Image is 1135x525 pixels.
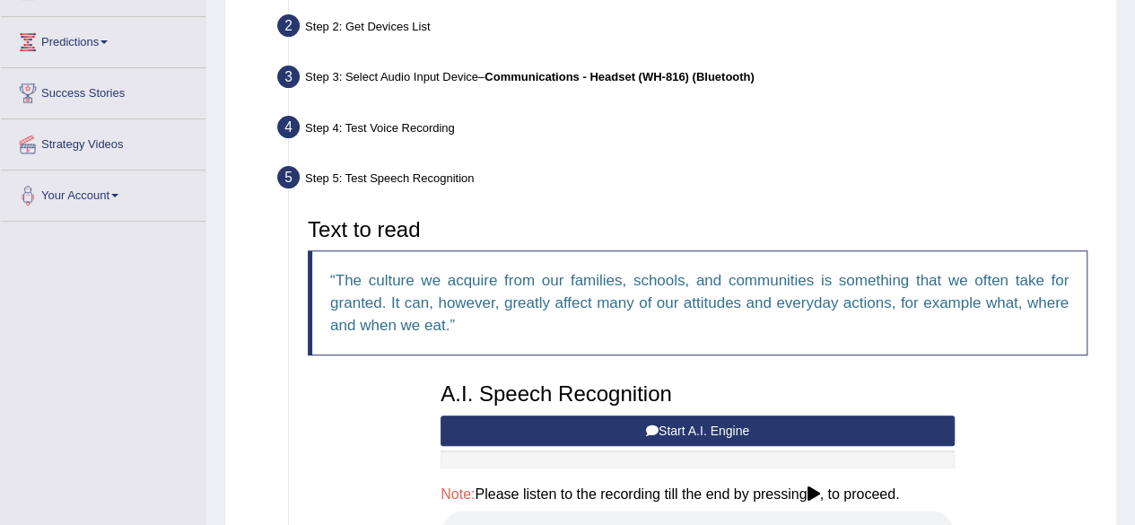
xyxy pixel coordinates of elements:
div: Step 2: Get Devices List [269,9,1108,48]
h3: Text to read [308,218,1087,241]
div: Step 4: Test Voice Recording [269,110,1108,150]
q: The culture we acquire from our families, schools, and communities is something that we often tak... [330,272,1069,334]
b: Communications - Headset (WH-816) (Bluetooth) [485,70,754,83]
div: Step 3: Select Audio Input Device [269,60,1108,100]
a: Your Account [1,171,205,215]
h4: Please listen to the recording till the end by pressing , to proceed. [441,486,955,503]
a: Strategy Videos [1,119,205,164]
h3: A.I. Speech Recognition [441,382,955,406]
span: Note: [441,486,475,502]
a: Success Stories [1,68,205,113]
span: – [478,70,755,83]
a: Predictions [1,17,205,62]
div: Step 5: Test Speech Recognition [269,161,1108,200]
button: Start A.I. Engine [441,416,955,446]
